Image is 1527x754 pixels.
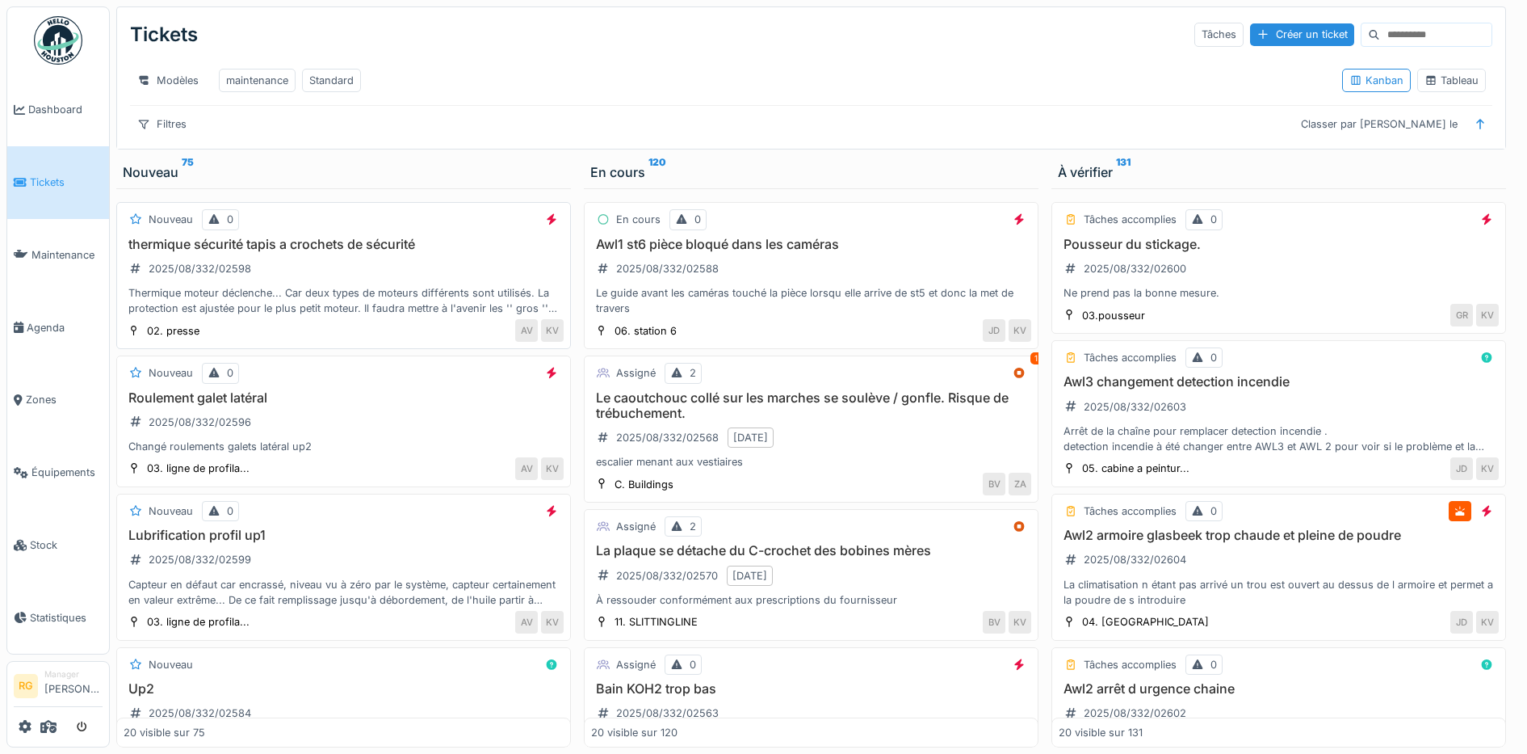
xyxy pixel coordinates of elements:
h3: La plaque se détache du C-crochet des bobines mères [591,543,1031,558]
sup: 75 [182,162,194,182]
h3: Roulement galet latéral [124,390,564,406]
div: KV [1476,611,1499,634]
div: AV [515,319,538,342]
div: 20 visible sur 75 [124,725,205,740]
div: 2025/08/332/02563 [616,706,719,721]
div: KV [541,611,564,634]
div: Ne prend pas la bonne mesure. [1059,285,1499,301]
div: À ressouder conformément aux prescriptions du fournisseur [591,592,1031,608]
div: Assigné [616,657,656,672]
div: Tâches accomplies [1084,212,1177,227]
div: Tâches accomplies [1084,657,1177,672]
div: Tâches accomplies [1084,350,1177,365]
li: RG [14,674,38,698]
div: 02. presse [147,323,199,339]
div: Manager [44,668,103,680]
div: AV [515,457,538,480]
a: Tickets [7,146,109,219]
a: Stock [7,509,109,582]
a: RG Manager[PERSON_NAME] [14,668,103,707]
div: Tâches [1194,23,1244,46]
div: 0 [1210,657,1217,672]
h3: Pousseur du stickage. [1059,237,1499,252]
div: 0 [1210,212,1217,227]
span: Dashboard [28,102,103,117]
div: [DATE] [733,430,768,445]
a: Dashboard [7,74,109,146]
div: 20 visible sur 131 [1059,725,1143,740]
div: maintenance [226,73,288,88]
div: 0 [227,365,233,381]
h3: Lubrification profil up1 [124,528,564,543]
div: 0 [1210,503,1217,519]
div: Le guide avant les caméras touché la pièce lorsqu elle arrive de st5 et donc la met de travers [591,285,1031,316]
a: Équipements [7,436,109,509]
div: GR [1450,304,1473,326]
div: AV [515,611,538,634]
div: 03.pousseur [1082,308,1145,323]
div: Modèles [130,69,206,92]
div: Nouveau [149,365,193,381]
div: 0 [694,212,701,227]
div: C. Buildings [615,477,673,492]
div: 2025/08/332/02600 [1084,261,1186,276]
div: Assigné [616,365,656,381]
span: Maintenance [31,247,103,263]
div: 2025/08/332/02604 [1084,552,1186,567]
div: 0 [1210,350,1217,365]
div: 04. [GEOGRAPHIC_DATA] [1082,614,1209,630]
div: JD [983,319,1005,342]
div: 03. ligne de profila... [147,461,250,476]
div: KV [1476,457,1499,480]
div: 2025/08/332/02598 [149,261,251,276]
div: KV [541,457,564,480]
div: 0 [227,503,233,519]
div: Tâches accomplies [1084,503,1177,519]
img: Badge_color-CXgf-gQk.svg [34,16,82,65]
h3: Awl2 arrêt d urgence chaine [1059,681,1499,697]
div: 0 [227,212,233,227]
div: 2025/08/332/02599 [149,552,251,567]
div: [DATE] [732,568,767,583]
div: Arrêt de la chaîne pour remplacer detection incendie . detection incendie à été changer entre AWL... [1059,423,1499,454]
div: BV [983,473,1005,495]
div: Tickets [130,14,198,56]
h3: Awl3 changement detection incendie [1059,374,1499,390]
div: KV [1009,611,1031,634]
span: Agenda [27,320,103,335]
div: Capteur en défaut car encrassé, niveau vu à zéro par le système, capteur certainement en valeur e... [124,577,564,608]
div: Classer par [PERSON_NAME] le [1294,112,1465,136]
div: 2 [690,519,696,534]
a: Zones [7,364,109,436]
sup: 131 [1116,162,1131,182]
div: À vérifier [1058,162,1500,182]
h3: thermique sécurité tapis a crochets de sécurité [124,237,564,252]
div: KV [1476,304,1499,326]
div: JD [1450,611,1473,634]
div: 2025/08/332/02568 [616,430,719,445]
div: Nouveau [123,162,564,182]
h3: Le caoutchouc collé sur les marches se soulève / gonfle. Risque de trébuchement. [591,390,1031,421]
div: ZA [1009,473,1031,495]
h3: Up2 [124,681,564,697]
div: 2025/08/332/02588 [616,261,719,276]
div: 06. station 6 [615,323,677,339]
div: Nouveau [149,212,193,227]
div: KV [541,319,564,342]
div: Standard [309,73,354,88]
div: escalier menant aux vestiaires [591,454,1031,470]
div: En cours [590,162,1032,182]
div: 1 [1030,352,1042,364]
div: 2025/08/332/02570 [616,568,718,583]
span: Tickets [30,175,103,190]
div: KV [1009,319,1031,342]
div: 03. ligne de profila... [147,614,250,630]
sup: 120 [648,162,666,182]
div: Assigné [616,519,656,534]
div: 05. cabine a peintur... [1082,461,1189,476]
h3: Bain KOH2 trop bas [591,681,1031,697]
div: Nouveau [149,503,193,519]
div: Thermique moteur déclenche... Car deux types de moteurs différents sont utilisés. La protection e... [124,285,564,316]
span: Stock [30,537,103,553]
a: Statistiques [7,581,109,654]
